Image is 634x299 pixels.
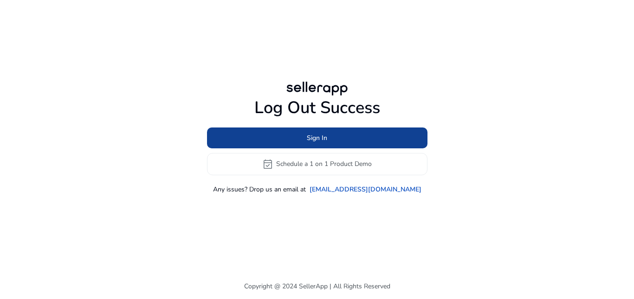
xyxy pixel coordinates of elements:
[262,159,273,170] span: event_available
[310,184,421,194] a: [EMAIL_ADDRESS][DOMAIN_NAME]
[213,184,306,194] p: Any issues? Drop us an email at
[307,133,327,143] span: Sign In
[207,127,427,148] button: Sign In
[207,153,427,175] button: event_availableSchedule a 1 on 1 Product Demo
[207,98,427,118] h1: Log Out Success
